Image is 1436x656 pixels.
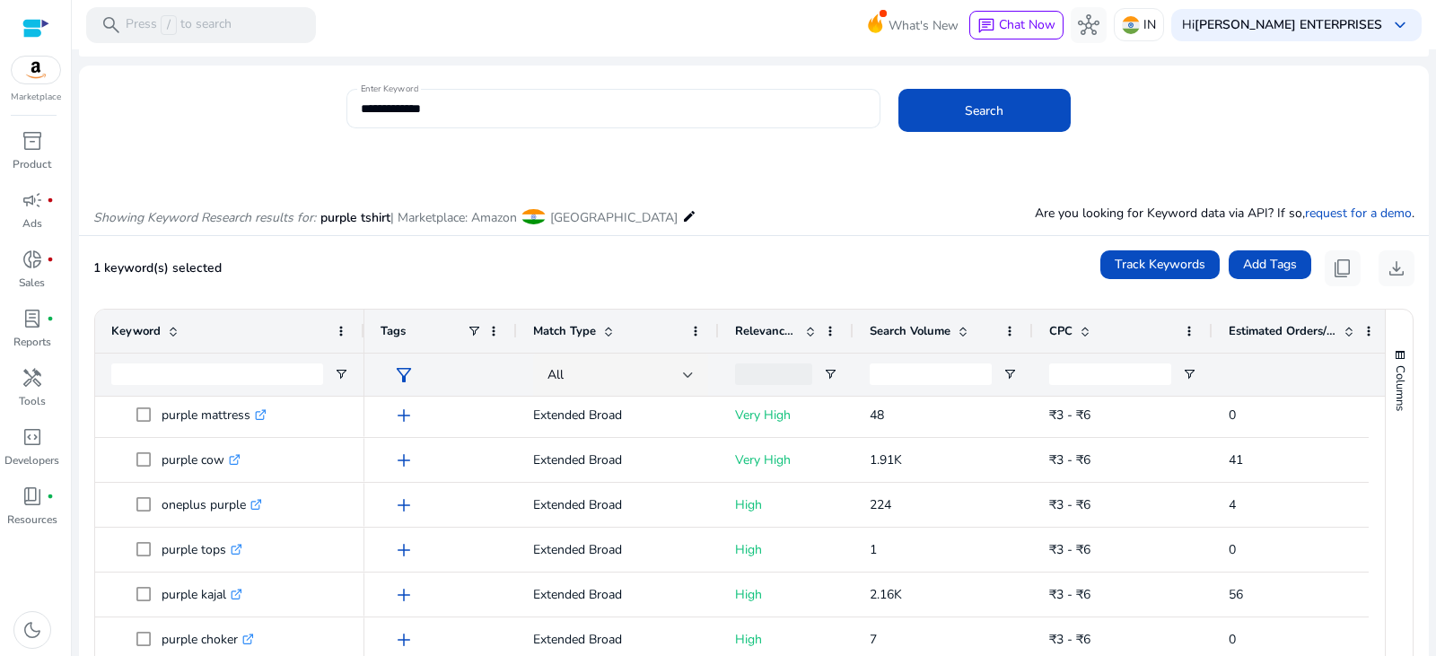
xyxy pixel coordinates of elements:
span: 56 [1229,586,1243,603]
p: Marketplace [11,91,61,104]
span: / [161,15,177,35]
span: 4 [1229,496,1236,513]
span: donut_small [22,249,43,270]
span: 1 [870,541,877,558]
span: filter_alt [393,364,415,386]
p: Tools [19,393,46,409]
button: Open Filter Menu [1003,367,1017,381]
p: High [735,531,837,568]
span: lab_profile [22,308,43,329]
p: oneplus purple [162,486,262,523]
span: 1 keyword(s) selected [93,259,222,276]
p: High [735,576,837,613]
p: Press to search [126,15,232,35]
span: 0 [1229,541,1236,558]
span: code_blocks [22,426,43,448]
p: Extended Broad [533,397,703,433]
span: 0 [1229,407,1236,424]
p: Very High [735,397,837,433]
span: 1.91K [870,451,902,468]
span: keyboard_arrow_down [1389,14,1411,36]
img: in.svg [1122,16,1140,34]
button: content_copy [1325,250,1361,286]
span: fiber_manual_record [47,315,54,322]
span: Chat Now [999,16,1055,33]
p: Extended Broad [533,531,703,568]
p: Hi [1182,19,1382,31]
span: | Marketplace: Amazon [390,209,517,226]
p: purple kajal [162,576,242,613]
span: campaign [22,189,43,211]
span: inventory_2 [22,130,43,152]
span: Track Keywords [1115,255,1205,274]
span: add [393,405,415,426]
span: ₹3 - ₹6 [1049,407,1090,424]
input: Search Volume Filter Input [870,363,992,385]
p: IN [1143,9,1156,40]
span: Estimated Orders/Month [1229,323,1336,339]
span: add [393,629,415,651]
p: Developers [4,452,59,468]
span: Search Volume [870,323,950,339]
p: Product [13,156,51,172]
button: Open Filter Menu [1182,367,1196,381]
button: chatChat Now [969,11,1064,39]
b: [PERSON_NAME] ENTERPRISES [1195,16,1382,33]
span: Match Type [533,323,596,339]
span: Add Tags [1243,255,1297,274]
mat-label: Enter Keyword [361,83,418,95]
p: High [735,486,837,523]
button: Open Filter Menu [334,367,348,381]
span: add [393,450,415,471]
i: Showing Keyword Research results for: [93,209,316,226]
p: Extended Broad [533,576,703,613]
span: fiber_manual_record [47,256,54,263]
span: purple tshirt [320,209,390,226]
span: 48 [870,407,884,424]
span: fiber_manual_record [47,493,54,500]
span: dark_mode [22,619,43,641]
span: 2.16K [870,586,902,603]
span: handyman [22,367,43,389]
span: 224 [870,496,891,513]
span: Keyword [111,323,161,339]
p: Extended Broad [533,442,703,478]
span: download [1386,258,1407,279]
span: 0 [1229,631,1236,648]
span: Columns [1392,365,1408,411]
button: hub [1071,7,1107,43]
button: Search [898,89,1071,132]
span: fiber_manual_record [47,197,54,204]
span: CPC [1049,323,1073,339]
img: amazon.svg [12,57,60,83]
input: Keyword Filter Input [111,363,323,385]
span: Search [965,101,1003,120]
span: book_4 [22,485,43,507]
span: add [393,584,415,606]
span: hub [1078,14,1099,36]
p: Ads [22,215,42,232]
span: 7 [870,631,877,648]
p: Reports [13,334,51,350]
p: purple cow [162,442,241,478]
span: Relevance Score [735,323,798,339]
span: [GEOGRAPHIC_DATA] [550,209,678,226]
p: purple mattress [162,397,267,433]
p: Very High [735,442,837,478]
span: ₹3 - ₹6 [1049,496,1090,513]
span: search [101,14,122,36]
button: download [1379,250,1414,286]
span: add [393,494,415,516]
button: Add Tags [1229,250,1311,279]
span: All [547,366,564,383]
mat-icon: edit [682,206,696,227]
span: Tags [381,323,406,339]
input: CPC Filter Input [1049,363,1171,385]
p: Resources [7,512,57,528]
span: ₹3 - ₹6 [1049,631,1090,648]
span: 41 [1229,451,1243,468]
span: ₹3 - ₹6 [1049,541,1090,558]
span: chat [977,17,995,35]
a: request for a demo [1305,205,1412,222]
p: Extended Broad [533,486,703,523]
